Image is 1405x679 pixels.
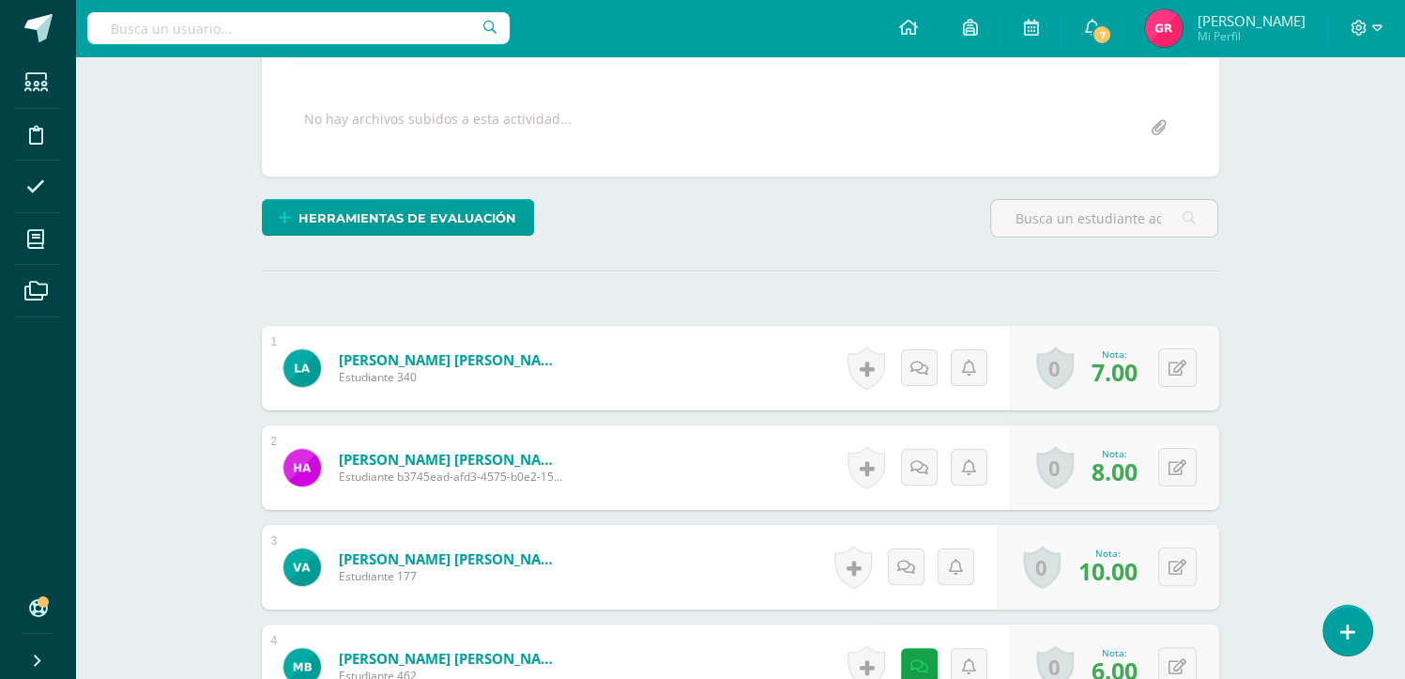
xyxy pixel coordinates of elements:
[262,199,534,236] a: Herramientas de evaluación
[283,449,321,486] img: c730cc3a6f941038978a52fdb589bdf0.png
[1092,24,1112,45] span: 7
[304,110,572,147] div: No hay archivos subidos a esta actividad...
[283,349,321,387] img: 8c51a94322f5b1ad19ab4eabe49a88a1.png
[1197,28,1305,44] span: Mi Perfil
[1023,546,1061,589] a: 0
[1036,347,1074,390] a: 0
[1092,646,1138,659] div: Nota:
[1145,9,1183,47] img: a8b7d6a32ad83b69ddb3ec802e209076.png
[1036,446,1074,489] a: 0
[339,469,564,485] span: Estudiante b3745ead-afd3-4575-b0e2-155de470b7ff
[339,450,564,469] a: [PERSON_NAME] [PERSON_NAME]
[339,549,564,568] a: [PERSON_NAME] [PERSON_NAME]
[1092,347,1138,361] div: Nota:
[298,201,516,236] span: Herramientas de evaluación
[991,200,1217,237] input: Busca un estudiante aquí...
[283,548,321,586] img: a45aaac247f785247700edea69761e80.png
[1078,547,1138,560] div: Nota:
[87,12,510,44] input: Busca un usuario...
[339,649,564,668] a: [PERSON_NAME] [PERSON_NAME]
[1197,11,1305,30] span: [PERSON_NAME]
[1092,455,1138,487] span: 8.00
[339,568,564,584] span: Estudiante 177
[1092,356,1138,388] span: 7.00
[1078,555,1138,587] span: 10.00
[339,369,564,385] span: Estudiante 340
[339,350,564,369] a: [PERSON_NAME] [PERSON_NAME]
[1092,447,1138,460] div: Nota:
